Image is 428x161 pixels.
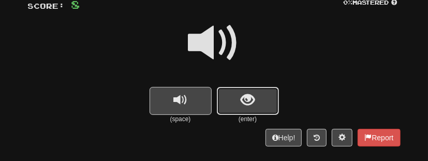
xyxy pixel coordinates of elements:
[217,115,279,124] small: (enter)
[150,87,212,115] button: replay audio
[217,87,279,115] button: show sentence
[150,115,212,124] small: (space)
[265,129,302,147] button: Help!
[358,129,400,147] button: Report
[28,2,65,10] span: Score:
[307,129,327,147] button: Round history (alt+y)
